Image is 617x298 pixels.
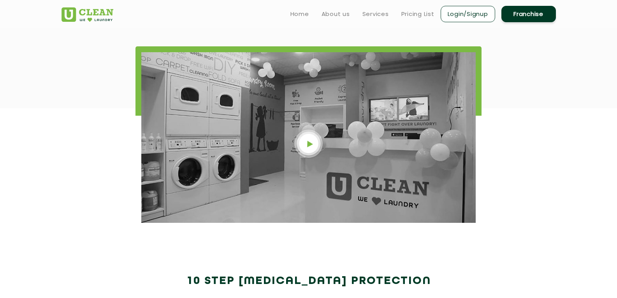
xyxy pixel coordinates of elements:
[362,9,389,19] a: Services
[62,272,556,291] h2: 10 Step [MEDICAL_DATA] Protection
[401,9,434,19] a: Pricing List
[441,6,495,22] a: Login/Signup
[322,9,350,19] a: About us
[501,6,556,22] a: Franchise
[293,129,324,160] img: video_btn.png
[141,52,476,223] img: vidoe_bg_01.jpg
[62,7,113,22] img: UClean Laundry and Dry Cleaning
[290,9,309,19] a: Home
